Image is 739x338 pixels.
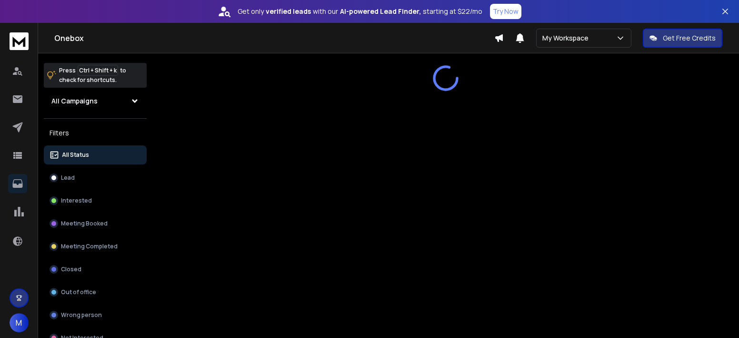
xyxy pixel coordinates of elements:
[340,7,421,16] strong: AI-powered Lead Finder,
[78,65,118,76] span: Ctrl + Shift + k
[542,33,592,43] p: My Workspace
[54,32,494,44] h1: Onebox
[61,243,118,250] p: Meeting Completed
[61,220,108,227] p: Meeting Booked
[44,214,147,233] button: Meeting Booked
[44,260,147,279] button: Closed
[61,311,102,319] p: Wrong person
[10,313,29,332] button: M
[61,266,81,273] p: Closed
[663,33,716,43] p: Get Free Credits
[44,145,147,164] button: All Status
[44,237,147,256] button: Meeting Completed
[59,66,126,85] p: Press to check for shortcuts.
[44,92,147,111] button: All Campaigns
[643,29,722,48] button: Get Free Credits
[490,4,521,19] button: Try Now
[44,191,147,210] button: Interested
[62,151,89,159] p: All Status
[44,306,147,325] button: Wrong person
[61,174,75,182] p: Lead
[44,283,147,302] button: Out of office
[266,7,311,16] strong: verified leads
[51,96,98,106] h1: All Campaigns
[10,32,29,50] img: logo
[61,197,92,205] p: Interested
[61,288,96,296] p: Out of office
[493,7,519,16] p: Try Now
[238,7,482,16] p: Get only with our starting at $22/mo
[44,168,147,187] button: Lead
[44,126,147,140] h3: Filters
